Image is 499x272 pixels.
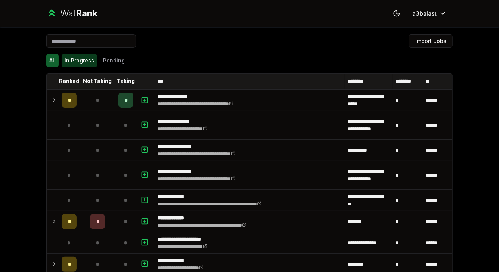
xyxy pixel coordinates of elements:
[46,7,97,19] a: WatRank
[76,8,97,19] span: Rank
[409,34,453,48] button: Import Jobs
[62,54,97,67] button: In Progress
[59,77,79,85] p: Ranked
[406,7,453,20] button: a3balasu
[117,77,135,85] p: Taking
[60,7,97,19] div: Wat
[412,9,438,18] span: a3balasu
[83,77,112,85] p: Not Taking
[100,54,128,67] button: Pending
[46,54,59,67] button: All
